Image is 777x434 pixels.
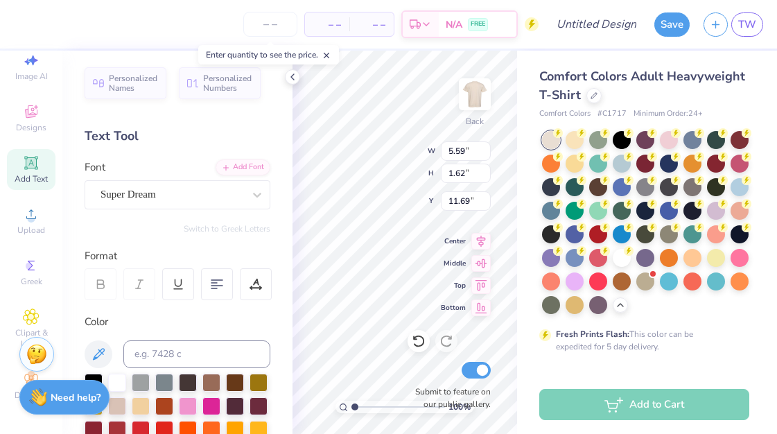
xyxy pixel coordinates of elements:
span: N/A [446,17,462,32]
span: Minimum Order: 24 + [634,108,703,120]
span: Clipart & logos [7,327,55,349]
span: Comfort Colors [539,108,591,120]
img: Back [461,80,489,108]
label: Font [85,159,105,175]
div: This color can be expedited for 5 day delivery. [556,328,726,353]
span: Greek [21,276,42,287]
span: Comfort Colors Adult Heavyweight T-Shirt [539,68,745,103]
span: Center [441,236,466,246]
button: Switch to Greek Letters [184,223,270,234]
label: Submit to feature on our public gallery. [408,385,491,410]
a: TW [731,12,763,37]
span: Middle [441,259,466,268]
strong: Need help? [51,391,101,404]
span: Personalized Numbers [203,73,252,93]
span: Upload [17,225,45,236]
span: Decorate [15,390,48,401]
span: Bottom [441,303,466,313]
div: Color [85,314,270,330]
strong: Fresh Prints Flash: [556,329,629,340]
span: Top [441,281,466,290]
input: – – [243,12,297,37]
span: Personalized Names [109,73,158,93]
span: Image AI [15,71,48,82]
span: – – [313,17,341,32]
button: Save [654,12,690,37]
div: Add Font [216,159,270,175]
div: Print Type [539,372,749,388]
span: TW [738,17,756,33]
span: # C1717 [597,108,627,120]
div: Format [85,248,272,264]
span: – – [358,17,385,32]
input: e.g. 7428 c [123,340,270,368]
span: Designs [16,122,46,133]
div: Back [466,115,484,128]
span: FREE [471,19,485,29]
div: Text Tool [85,127,270,146]
span: Add Text [15,173,48,184]
input: Untitled Design [545,10,647,38]
div: Enter quantity to see the price. [198,45,339,64]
